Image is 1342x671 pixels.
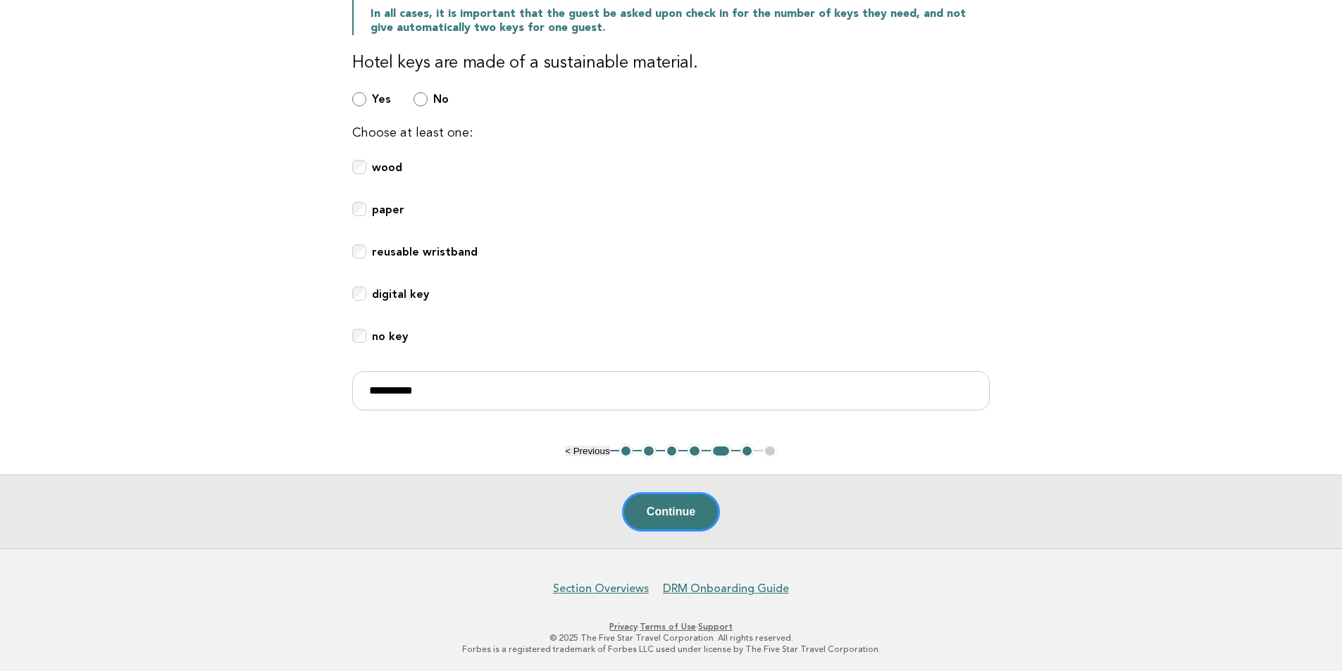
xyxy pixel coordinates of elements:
a: DRM Onboarding Guide [663,582,789,596]
a: Terms of Use [640,622,696,632]
button: 1 [619,444,633,458]
button: < Previous [565,446,609,456]
p: © 2025 The Five Star Travel Corporation. All rights reserved. [240,632,1102,644]
a: Privacy [609,622,638,632]
a: Support [698,622,733,632]
b: paper [372,203,404,216]
b: reusable wristband [372,245,478,258]
h3: Hotel keys are made of a sustainable material. [352,52,990,75]
button: 4 [688,444,702,458]
b: digital key [372,287,429,301]
b: No [433,92,449,106]
button: 6 [740,444,754,458]
p: Choose at least one: [352,123,990,143]
button: 5 [711,444,731,458]
a: Section Overviews [553,582,649,596]
b: no key [372,330,408,343]
b: Yes [372,92,391,106]
button: Continue [622,492,720,532]
p: · · [240,621,1102,632]
b: wood [372,161,402,174]
button: 2 [642,444,656,458]
button: 3 [665,444,679,458]
p: Forbes is a registered trademark of Forbes LLC used under license by The Five Star Travel Corpora... [240,644,1102,655]
p: In all cases, it is important that the guest be asked upon check in for the number of keys they n... [371,7,990,35]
